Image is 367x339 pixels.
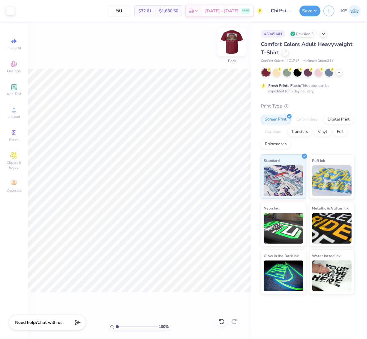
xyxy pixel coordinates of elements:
span: Designs [7,69,21,74]
div: Print Type [261,103,355,110]
span: Image AI [7,46,21,51]
img: Puff Ink [312,165,352,196]
div: Applique [261,127,286,137]
span: Puff Ink [312,157,325,164]
div: Revision 5 [289,30,317,38]
div: Back [228,58,236,64]
button: Save [300,6,321,16]
div: This color can be expedited for 5 day delivery. [268,83,344,94]
input: Untitled Design [266,5,296,17]
div: # 504514N [261,30,286,38]
span: Decorate [6,188,21,193]
img: Standard [264,165,304,196]
span: Neon Ink [264,205,279,211]
img: Kent Everic Delos Santos [349,5,361,17]
span: Clipart & logos [3,160,25,170]
div: Screen Print [261,115,291,124]
div: Digital Print [324,115,354,124]
input: – – [107,5,131,16]
span: Standard [264,157,280,164]
span: Water based Ink [312,252,341,259]
span: Upload [8,114,20,119]
img: Back [220,30,244,54]
div: Transfers [287,127,312,137]
strong: Fresh Prints Flash: [268,83,301,88]
span: Comfort Colors Adult Heavyweight T-Shirt [261,40,353,56]
img: Glow in the Dark Ink [264,261,304,291]
span: Comfort Colors [261,58,284,64]
a: KE [341,5,361,17]
span: 100 % [159,324,169,330]
span: Glow in the Dark Ink [264,252,299,259]
span: Greek [9,137,19,142]
span: FREE [242,9,249,13]
div: Embroidery [293,115,322,124]
div: Vinyl [314,127,331,137]
span: $32.61 [138,8,152,14]
span: KE [341,7,347,15]
img: Water based Ink [312,261,352,291]
span: # C1717 [287,58,300,64]
span: Metallic & Glitter Ink [312,205,349,211]
div: Foil [333,127,348,137]
img: Metallic & Glitter Ink [312,213,352,244]
span: Add Text [6,91,21,96]
strong: Need help? [15,320,37,326]
img: Neon Ink [264,213,304,244]
span: $1,630.50 [159,8,178,14]
span: Chat with us. [37,320,63,326]
span: [DATE] - [DATE] [205,8,239,14]
span: Minimum Order: 24 + [303,58,334,64]
div: Rhinestones [261,140,291,149]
